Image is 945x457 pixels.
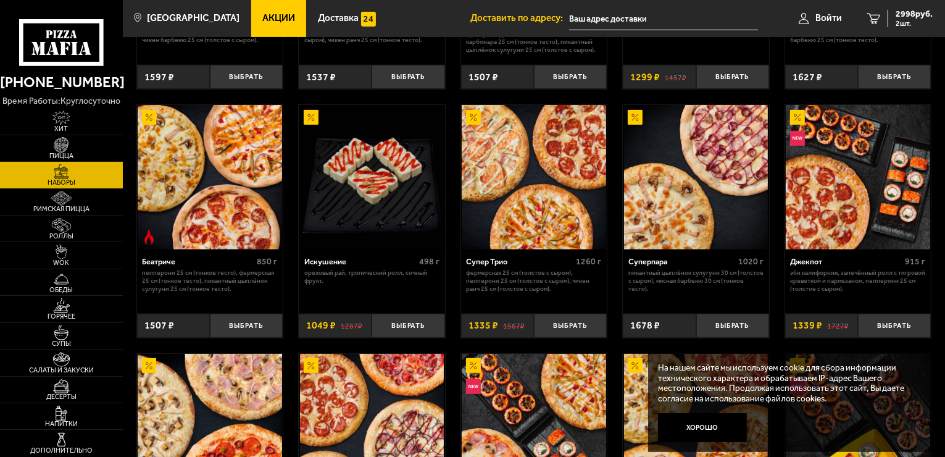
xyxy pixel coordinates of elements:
[144,321,174,330] span: 1507 ₽
[790,131,805,146] img: Новинка
[665,72,686,82] s: 1457 ₽
[137,105,283,249] a: АкционныйОстрое блюдоБеатриче
[318,14,359,23] span: Доставка
[858,65,931,89] button: Выбрать
[630,321,660,330] span: 1678 ₽
[466,257,573,266] div: Супер Трио
[304,110,318,125] img: Акционный
[534,314,607,338] button: Выбрать
[790,269,925,293] p: Эби Калифорния, Запечённый ролл с тигровой креветкой и пармезаном, Пепперони 25 см (толстое с сыр...
[696,65,769,89] button: Выбрать
[793,72,822,82] span: 1627 ₽
[569,7,758,30] input: Ваш адрес доставки
[142,230,157,245] img: Острое блюдо
[466,379,481,394] img: Новинка
[790,257,902,266] div: Джекпот
[300,105,444,249] img: Искушение
[466,30,601,54] p: Прошутто Фунги 25 см (тонкое тесто), Карбонара 25 см (тонкое тесто), Пикантный цыплёнок сулугуни ...
[696,314,769,338] button: Выбрать
[142,269,277,293] p: Пепперони 25 см (тонкое тесто), Фермерская 25 см (тонкое тесто), Пикантный цыплёнок сулугуни 25 с...
[628,257,735,266] div: Суперпара
[628,110,643,125] img: Акционный
[210,65,283,89] button: Выбрать
[658,363,914,403] p: На нашем сайте мы используем cookie для сбора информации технического характера и обрабатываем IP...
[793,321,822,330] span: 1339 ₽
[210,314,283,338] button: Выбрать
[785,105,931,249] a: АкционныйНовинкаДжекпот
[815,14,842,23] span: Войти
[786,105,930,249] img: Джекпот
[466,269,601,293] p: Фермерская 25 см (толстое с сыром), Пепперони 25 см (толстое с сыром), Чикен Ранч 25 см (толстое ...
[534,65,607,89] button: Выбрать
[462,105,606,249] img: Супер Трио
[257,256,277,267] span: 850 г
[306,72,336,82] span: 1537 ₽
[304,257,416,266] div: Искушение
[304,269,439,285] p: Ореховый рай, Тропический ролл, Сочный фрукт.
[628,269,764,293] p: Пикантный цыплёнок сулугуни 30 см (толстое с сыром), Мясная Барбекю 30 см (тонкое тесто).
[306,321,336,330] span: 1049 ₽
[468,72,498,82] span: 1507 ₽
[896,20,933,27] span: 2 шт.
[341,321,362,330] s: 1287 ₽
[503,321,525,330] s: 1567 ₽
[299,105,445,249] a: АкционныйИскушение
[623,105,769,249] a: АкционныйСуперпара
[738,256,764,267] span: 1020 г
[630,72,660,82] span: 1299 ₽
[896,10,933,19] span: 2998 руб.
[577,256,602,267] span: 1260 г
[466,358,481,373] img: Акционный
[142,257,254,266] div: Беатриче
[361,12,376,27] img: 15daf4d41897b9f0e9f617042186c801.svg
[372,314,444,338] button: Выбрать
[858,314,931,338] button: Выбрать
[262,14,295,23] span: Акции
[144,72,174,82] span: 1597 ₽
[419,256,439,267] span: 498 г
[470,14,569,23] span: Доставить по адресу:
[827,321,849,330] s: 1727 ₽
[658,413,747,443] button: Хорошо
[304,358,318,373] img: Акционный
[461,105,607,249] a: АкционныйСупер Трио
[628,358,643,373] img: Акционный
[142,110,157,125] img: Акционный
[905,256,926,267] span: 915 г
[142,358,157,373] img: Акционный
[147,14,239,23] span: [GEOGRAPHIC_DATA]
[468,321,498,330] span: 1335 ₽
[372,65,444,89] button: Выбрать
[624,105,768,249] img: Суперпара
[790,110,805,125] img: Акционный
[138,105,282,249] img: Беатриче
[466,110,481,125] img: Акционный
